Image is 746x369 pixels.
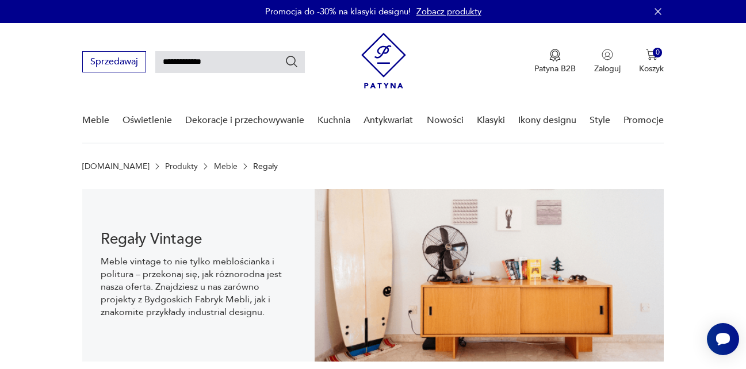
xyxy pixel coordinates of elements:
[416,6,481,17] a: Zobacz produkty
[518,98,576,143] a: Ikony designu
[82,98,109,143] a: Meble
[315,189,664,362] img: dff48e7735fce9207bfd6a1aaa639af4.png
[317,98,350,143] a: Kuchnia
[639,63,664,74] p: Koszyk
[534,49,576,74] a: Ikona medaluPatyna B2B
[214,163,238,171] a: Meble
[101,232,297,246] h1: Regały Vintage
[82,59,146,67] a: Sprzedawaj
[707,323,739,355] iframe: Smartsupp widget button
[594,49,621,74] button: Zaloguj
[165,163,198,171] a: Produkty
[123,98,172,143] a: Oświetlenie
[361,33,406,89] img: Patyna - sklep z meblami i dekoracjami vintage
[82,51,146,72] button: Sprzedawaj
[594,63,621,74] p: Zaloguj
[285,55,299,68] button: Szukaj
[427,98,464,143] a: Nowości
[653,48,663,57] div: 0
[602,49,613,60] img: Ikonka użytkownika
[253,163,278,171] p: Regały
[534,63,576,74] p: Patyna B2B
[534,49,576,74] button: Patyna B2B
[185,98,304,143] a: Dekoracje i przechowywanie
[549,49,561,61] img: Ikona medalu
[265,6,411,17] p: Promocja do -30% na klasyki designu!
[477,98,505,143] a: Klasyki
[590,98,610,143] a: Style
[82,163,150,171] a: [DOMAIN_NAME]
[101,255,297,318] p: Meble vintage to nie tylko meblościanka i politura – przekonaj się, jak różnorodna jest nasza ofe...
[639,49,664,74] button: 0Koszyk
[364,98,413,143] a: Antykwariat
[623,98,664,143] a: Promocje
[646,49,657,60] img: Ikona koszyka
